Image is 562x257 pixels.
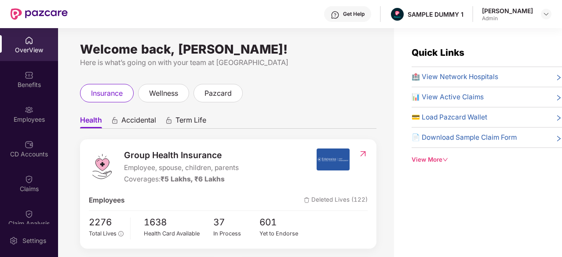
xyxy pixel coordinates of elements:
[124,148,239,162] span: Group Health Insurance
[331,11,339,19] img: svg+xml;base64,PHN2ZyBpZD0iSGVscC0zMngzMiIgeG1sbnM9Imh0dHA6Ly93d3cudzMub3JnLzIwMDAvc3ZnIiB3aWR0aD...
[161,175,225,183] span: ₹5 Lakhs, ₹6 Lakhs
[412,112,487,123] span: 💳 Load Pazcard Wallet
[412,155,562,164] div: View More
[358,149,368,158] img: RedirectIcon
[165,116,173,124] div: animation
[304,197,310,203] img: deleteIcon
[482,7,533,15] div: [PERSON_NAME]
[408,10,463,18] div: SAMPLE DUMMY 1
[317,148,350,170] img: insurerIcon
[555,94,562,102] span: right
[412,47,464,58] span: Quick Links
[144,215,213,230] span: 1638
[124,163,239,173] span: Employee, spouse, children, parents
[80,46,376,53] div: Welcome back, [PERSON_NAME]!
[213,215,260,230] span: 37
[412,132,517,143] span: 📄 Download Sample Claim Form
[80,57,376,68] div: Here is what’s going on with your team at [GEOGRAPHIC_DATA]
[343,11,365,18] div: Get Help
[391,8,404,21] img: Pazcare_Alternative_logo-01-01.png
[259,229,306,238] div: Yet to Endorse
[442,157,448,163] span: down
[89,195,124,206] span: Employees
[25,140,33,149] img: svg+xml;base64,PHN2ZyBpZD0iQ0RfQWNjb3VudHMiIGRhdGEtbmFtZT0iQ0QgQWNjb3VudHMiIHhtbG5zPSJodHRwOi8vd3...
[482,15,533,22] div: Admin
[555,73,562,82] span: right
[259,215,306,230] span: 601
[25,105,33,114] img: svg+xml;base64,PHN2ZyBpZD0iRW1wbG95ZWVzIiB4bWxucz0iaHR0cDovL3d3dy53My5vcmcvMjAwMC9zdmciIHdpZHRoPS...
[25,71,33,80] img: svg+xml;base64,PHN2ZyBpZD0iQmVuZWZpdHMiIHhtbG5zPSJodHRwOi8vd3d3LnczLm9yZy8yMDAwL3N2ZyIgd2lkdGg9Ij...
[175,116,206,128] span: Term Life
[304,195,368,206] span: Deleted Lives (122)
[89,230,117,237] span: Total Lives
[121,116,156,128] span: Accidental
[118,231,123,236] span: info-circle
[149,88,178,99] span: wellness
[89,153,115,180] img: logo
[11,8,68,20] img: New Pazcare Logo
[111,116,119,124] div: animation
[555,114,562,123] span: right
[25,210,33,218] img: svg+xml;base64,PHN2ZyBpZD0iQ2xhaW0iIHhtbG5zPSJodHRwOi8vd3d3LnczLm9yZy8yMDAwL3N2ZyIgd2lkdGg9IjIwIi...
[9,236,18,245] img: svg+xml;base64,PHN2ZyBpZD0iU2V0dGluZy0yMHgyMCIgeG1sbnM9Imh0dHA6Ly93d3cudzMub3JnLzIwMDAvc3ZnIiB3aW...
[20,236,49,245] div: Settings
[543,11,550,18] img: svg+xml;base64,PHN2ZyBpZD0iRHJvcGRvd24tMzJ4MzIiIHhtbG5zPSJodHRwOi8vd3d3LnczLm9yZy8yMDAwL3N2ZyIgd2...
[25,175,33,184] img: svg+xml;base64,PHN2ZyBpZD0iQ2xhaW0iIHhtbG5zPSJodHRwOi8vd3d3LnczLm9yZy8yMDAwL3N2ZyIgd2lkdGg9IjIwIi...
[412,72,498,82] span: 🏥 View Network Hospitals
[89,215,124,230] span: 2276
[91,88,123,99] span: insurance
[80,116,102,128] span: Health
[412,92,484,102] span: 📊 View Active Claims
[144,229,213,238] div: Health Card Available
[555,134,562,143] span: right
[204,88,232,99] span: pazcard
[213,229,260,238] div: In Process
[124,174,239,185] div: Coverages:
[25,36,33,45] img: svg+xml;base64,PHN2ZyBpZD0iSG9tZSIgeG1sbnM9Imh0dHA6Ly93d3cudzMub3JnLzIwMDAvc3ZnIiB3aWR0aD0iMjAiIG...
